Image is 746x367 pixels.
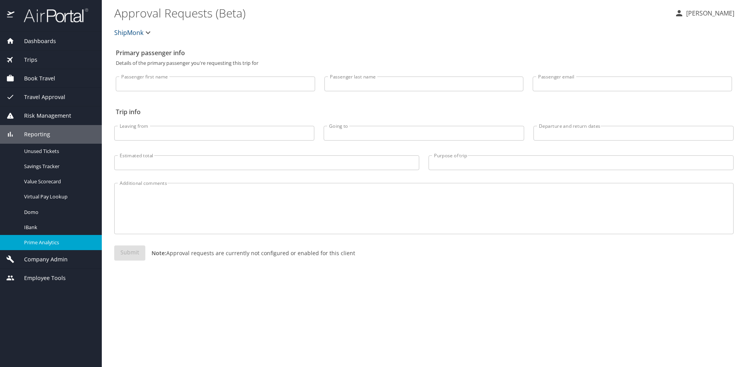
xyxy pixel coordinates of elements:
[116,106,732,118] h2: Trip info
[14,130,50,139] span: Reporting
[14,111,71,120] span: Risk Management
[24,224,92,231] span: IBank
[684,9,734,18] p: [PERSON_NAME]
[15,8,88,23] img: airportal-logo.png
[24,193,92,200] span: Virtual Pay Lookup
[24,163,92,170] span: Savings Tracker
[671,6,737,20] button: [PERSON_NAME]
[14,255,68,264] span: Company Admin
[114,1,668,25] h1: Approval Requests (Beta)
[24,178,92,185] span: Value Scorecard
[14,37,56,45] span: Dashboards
[152,249,166,257] strong: Note:
[116,47,732,59] h2: Primary passenger info
[14,74,55,83] span: Book Travel
[14,56,37,64] span: Trips
[24,209,92,216] span: Domo
[111,25,156,40] button: ShipMonk
[24,239,92,246] span: Prime Analytics
[14,93,65,101] span: Travel Approval
[24,148,92,155] span: Unused Tickets
[116,61,732,66] p: Details of the primary passenger you're requesting this trip for
[145,249,355,257] p: Approval requests are currently not configured or enabled for this client
[14,274,66,282] span: Employee Tools
[7,8,15,23] img: icon-airportal.png
[114,27,143,38] span: ShipMonk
